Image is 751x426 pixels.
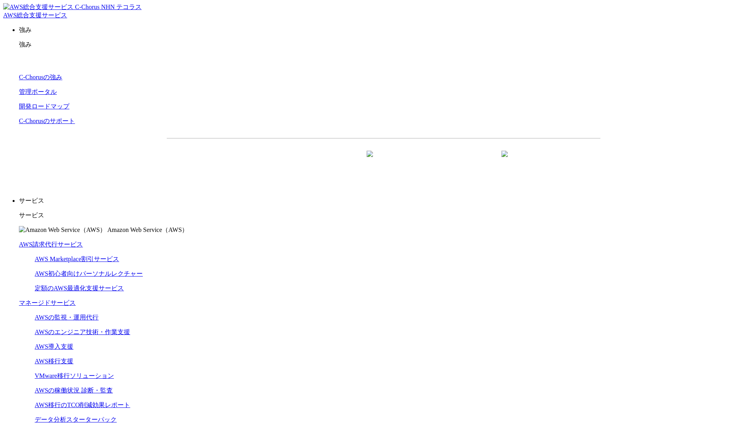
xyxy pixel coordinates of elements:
a: マネージドサービス [19,299,76,306]
a: AWS移行支援 [35,358,73,364]
img: AWS総合支援サービス C-Chorus [3,3,100,11]
a: AWSの稼働状況 診断・監査 [35,387,113,394]
a: VMware移行ソリューション [35,372,114,379]
img: 矢印 [367,151,373,171]
a: 管理ポータル [19,88,57,95]
a: C-Chorusの強み [19,74,62,80]
a: AWS導入支援 [35,343,73,350]
p: サービス [19,197,748,205]
a: データ分析スターターパック [35,416,117,423]
a: AWSの監視・運用代行 [35,314,99,321]
a: AWS総合支援サービス C-Chorus NHN テコラスAWS総合支援サービス [3,4,142,19]
p: 強み [19,26,748,34]
a: 開発ロードマップ [19,103,69,110]
a: AWSのエンジニア技術・作業支援 [35,329,130,335]
a: まずは相談する [388,151,514,171]
a: AWS請求代行サービス [19,241,83,248]
a: AWS初心者向けパーソナルレクチャー [35,270,143,277]
a: 資料を請求する [253,151,380,171]
a: AWS移行のTCO削減効果レポート [35,402,130,408]
img: 矢印 [501,151,508,171]
p: 強み [19,41,748,49]
img: Amazon Web Service（AWS） [19,226,106,234]
a: C-Chorusのサポート [19,118,75,124]
a: 定額のAWS最適化支援サービス [35,285,124,291]
span: Amazon Web Service（AWS） [107,226,188,233]
p: サービス [19,211,748,220]
a: AWS Marketplace割引サービス [35,256,119,262]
